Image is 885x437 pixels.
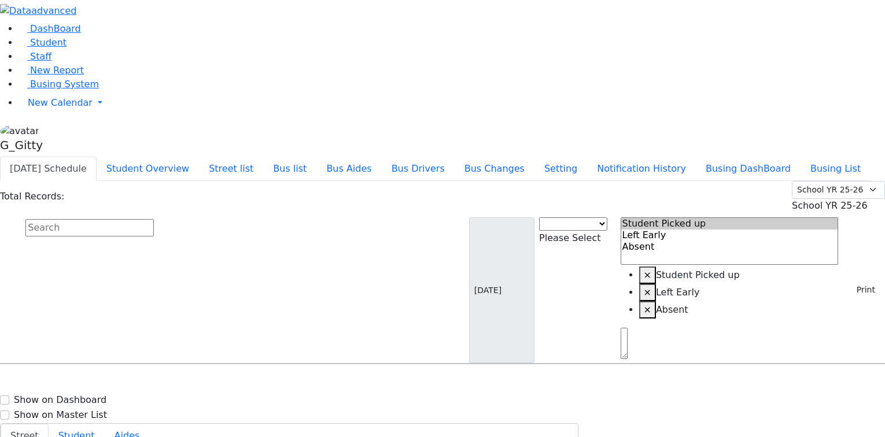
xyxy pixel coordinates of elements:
[801,157,871,181] button: Busing List
[644,304,651,315] span: ×
[30,51,51,62] span: Staff
[621,328,628,359] textarea: Search
[28,97,93,108] span: New Calendar
[19,79,99,90] a: Busing System
[30,37,67,48] span: Student
[263,157,316,181] button: Bus list
[316,157,381,181] button: Bus Aides
[14,408,107,422] label: Show on Master List
[455,157,534,181] button: Bus Changes
[639,284,656,301] button: Remove item
[587,157,696,181] button: Notification History
[19,51,51,62] a: Staff
[19,65,84,76] a: New Report
[14,393,106,407] label: Show on Dashboard
[97,157,199,181] button: Student Overview
[382,157,455,181] button: Bus Drivers
[539,232,600,243] span: Please Select
[199,157,263,181] button: Street list
[30,23,81,34] span: DashBoard
[656,304,688,315] span: Absent
[639,301,656,319] button: Remove item
[621,218,838,229] option: Student Picked up
[621,241,838,253] option: Absent
[656,269,740,280] span: Student Picked up
[19,23,81,34] a: DashBoard
[639,301,839,319] li: Absent
[792,181,885,199] select: Default select example
[639,284,839,301] li: Left Early
[30,79,99,90] span: Busing System
[534,157,587,181] button: Setting
[639,266,839,284] li: Student Picked up
[19,91,885,114] a: New Calendar
[792,200,868,211] span: School YR 25-26
[656,287,700,298] span: Left Early
[25,219,154,236] input: Search
[639,266,656,284] button: Remove item
[621,229,838,241] option: Left Early
[19,37,67,48] a: Student
[843,281,880,299] button: Print
[30,65,84,76] span: New Report
[644,287,651,298] span: ×
[644,269,651,280] span: ×
[696,157,801,181] button: Busing DashBoard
